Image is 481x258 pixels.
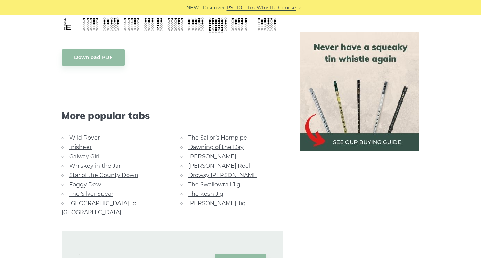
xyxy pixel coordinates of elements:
a: Download PDF [62,49,125,66]
a: The Swallowtail Jig [188,181,241,188]
a: Inisheer [69,144,92,150]
a: Dawning of the Day [188,144,244,150]
a: Galway Girl [69,153,99,160]
a: Star of the County Down [69,172,138,178]
a: Drowsy [PERSON_NAME] [188,172,259,178]
a: Whiskey in the Jar [69,163,121,169]
a: [PERSON_NAME] [188,153,236,160]
img: tin whistle buying guide [300,32,419,151]
span: Discover [203,4,226,12]
a: The Silver Spear [69,191,113,197]
a: Wild Rover [69,134,100,141]
a: [PERSON_NAME] Jig [188,200,246,207]
span: NEW: [186,4,201,12]
a: [PERSON_NAME] Reel [188,163,250,169]
a: [GEOGRAPHIC_DATA] to [GEOGRAPHIC_DATA] [62,200,136,216]
a: The Kesh Jig [188,191,223,197]
a: PST10 - Tin Whistle Course [227,4,296,12]
a: Foggy Dew [69,181,101,188]
span: More popular tabs [62,110,283,122]
a: The Sailor’s Hornpipe [188,134,247,141]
